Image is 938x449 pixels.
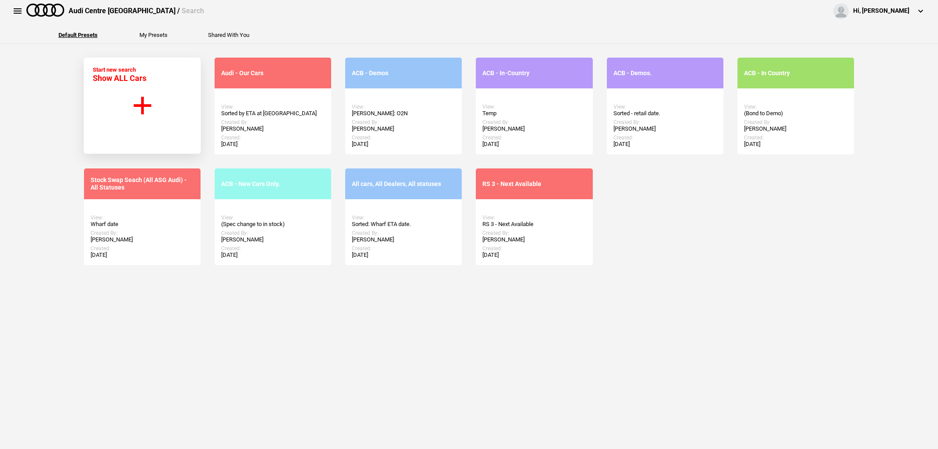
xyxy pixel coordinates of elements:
[744,125,847,132] div: [PERSON_NAME]
[352,236,455,243] div: [PERSON_NAME]
[744,141,847,148] div: [DATE]
[482,119,586,125] div: Created By:
[352,110,455,117] div: [PERSON_NAME]: O2N
[91,215,194,221] div: View:
[221,125,325,132] div: [PERSON_NAME]
[744,119,847,125] div: Created By:
[744,110,847,117] div: (Bond to Demo)
[182,7,204,15] span: Search
[352,252,455,259] div: [DATE]
[613,119,717,125] div: Created By:
[91,236,194,243] div: [PERSON_NAME]
[352,135,455,141] div: Created:
[482,252,586,259] div: [DATE]
[221,230,325,236] div: Created By:
[482,125,586,132] div: [PERSON_NAME]
[352,215,455,221] div: View:
[482,221,586,228] div: RS 3 - Next Available
[221,104,325,110] div: View:
[613,141,717,148] div: [DATE]
[744,104,847,110] div: View:
[744,135,847,141] div: Created:
[208,32,249,38] button: Shared With You
[613,135,717,141] div: Created:
[744,69,847,77] div: ACB - In Country
[613,69,717,77] div: ACB - Demos.
[482,245,586,252] div: Created:
[139,32,168,38] button: My Presets
[352,230,455,236] div: Created By:
[221,215,325,221] div: View:
[352,245,455,252] div: Created:
[221,221,325,228] div: (Spec change to in stock)
[91,252,194,259] div: [DATE]
[91,245,194,252] div: Created:
[482,230,586,236] div: Created By:
[221,252,325,259] div: [DATE]
[853,7,909,15] div: Hi, [PERSON_NAME]
[91,230,194,236] div: Created By:
[482,69,586,77] div: ACB - In-Country
[613,125,717,132] div: [PERSON_NAME]
[482,236,586,243] div: [PERSON_NAME]
[221,245,325,252] div: Created:
[93,66,146,83] div: Start new search
[352,119,455,125] div: Created By:
[482,180,586,188] div: RS 3 - Next Available
[221,110,325,117] div: Sorted by ETA at [GEOGRAPHIC_DATA]
[352,125,455,132] div: [PERSON_NAME]
[221,180,325,188] div: ACB - New Cars Only.
[352,221,455,228] div: Sorted: Wharf ETA date.
[69,6,204,16] div: Audi Centre [GEOGRAPHIC_DATA] /
[352,69,455,77] div: ACB - Demos
[26,4,64,17] img: audi.png
[352,141,455,148] div: [DATE]
[482,110,586,117] div: Temp
[58,32,98,38] button: Default Presets
[91,176,194,191] div: Stock Swap Seach (All ASG Audi) - All Statuses
[221,135,325,141] div: Created:
[352,104,455,110] div: View:
[613,110,717,117] div: Sorted - retail date.
[482,215,586,221] div: View:
[221,69,325,77] div: Audi - Our Cars
[482,104,586,110] div: View:
[221,236,325,243] div: [PERSON_NAME]
[352,180,455,188] div: All cars, All Dealers, All statuses
[482,141,586,148] div: [DATE]
[221,141,325,148] div: [DATE]
[91,221,194,228] div: Wharf date
[482,135,586,141] div: Created:
[84,57,201,154] button: Start new search Show ALL Cars
[613,104,717,110] div: View:
[93,73,146,83] span: Show ALL Cars
[221,119,325,125] div: Created By:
